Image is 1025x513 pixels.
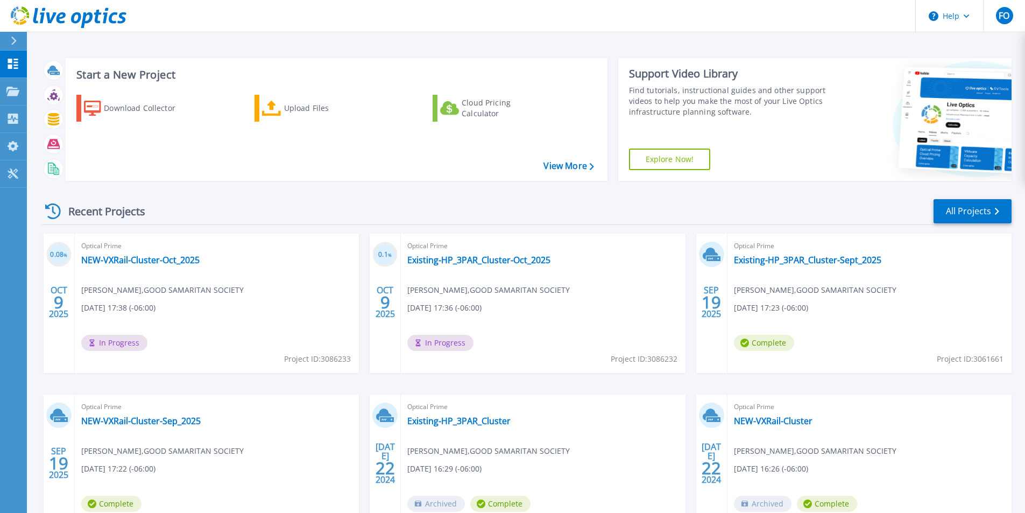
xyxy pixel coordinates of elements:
h3: 0.1 [372,249,398,261]
div: SEP 2025 [701,283,722,322]
a: Upload Files [255,95,374,122]
span: [PERSON_NAME] , GOOD SAMARITAN SOCIETY [734,445,896,457]
span: Optical Prime [81,401,352,413]
span: Optical Prime [407,401,678,413]
div: OCT 2025 [48,283,69,322]
span: [PERSON_NAME] , GOOD SAMARITAN SOCIETY [407,284,570,296]
span: 9 [380,298,390,307]
span: Optical Prime [734,240,1005,252]
span: Archived [734,496,791,512]
span: [DATE] 16:26 (-06:00) [734,463,808,475]
span: Project ID: 3061661 [937,353,1003,365]
span: Complete [470,496,531,512]
span: Optical Prime [734,401,1005,413]
span: Complete [734,335,794,351]
a: NEW-VXRail-Cluster-Oct_2025 [81,255,200,265]
span: [PERSON_NAME] , GOOD SAMARITAN SOCIETY [81,284,244,296]
h3: 0.08 [46,249,72,261]
span: [PERSON_NAME] , GOOD SAMARITAN SOCIETY [81,445,244,457]
span: In Progress [407,335,473,351]
span: 22 [376,463,395,473]
span: 9 [54,298,63,307]
div: Download Collector [104,97,190,119]
a: Existing-HP_3PAR_Cluster-Oct_2025 [407,255,550,265]
span: Optical Prime [407,240,678,252]
a: Existing-HP_3PAR_Cluster-Sept_2025 [734,255,881,265]
span: [PERSON_NAME] , GOOD SAMARITAN SOCIETY [734,284,896,296]
span: Archived [407,496,465,512]
a: Cloud Pricing Calculator [433,95,553,122]
div: Support Video Library [629,67,830,81]
span: In Progress [81,335,147,351]
span: Project ID: 3086233 [284,353,351,365]
span: 19 [49,459,68,468]
a: NEW-VXRail-Cluster-Sep_2025 [81,416,201,426]
div: Upload Files [284,97,370,119]
span: % [63,252,67,258]
div: SEP 2025 [48,444,69,483]
a: Explore Now! [629,149,711,170]
span: [PERSON_NAME] , GOOD SAMARITAN SOCIETY [407,445,570,457]
span: [DATE] 17:22 (-06:00) [81,463,155,475]
a: Download Collector [76,95,196,122]
span: [DATE] 17:23 (-06:00) [734,302,808,314]
span: [DATE] 17:38 (-06:00) [81,302,155,314]
a: Existing-HP_3PAR_Cluster [407,416,511,426]
a: NEW-VXRail-Cluster [734,416,812,426]
span: Project ID: 3086232 [611,353,677,365]
h3: Start a New Project [76,69,593,81]
div: Cloud Pricing Calculator [462,97,548,119]
div: Recent Projects [41,198,160,224]
a: View More [543,161,593,171]
span: [DATE] 16:29 (-06:00) [407,463,482,475]
div: OCT 2025 [375,283,395,322]
div: Find tutorials, instructional guides and other support videos to help you make the most of your L... [629,85,830,117]
div: [DATE] 2024 [701,444,722,483]
span: 19 [702,298,721,307]
a: All Projects [934,199,1012,223]
span: Complete [797,496,857,512]
span: Optical Prime [81,240,352,252]
span: [DATE] 17:36 (-06:00) [407,302,482,314]
div: [DATE] 2024 [375,444,395,483]
span: % [388,252,392,258]
span: FO [999,11,1009,20]
span: Complete [81,496,142,512]
span: 22 [702,463,721,473]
